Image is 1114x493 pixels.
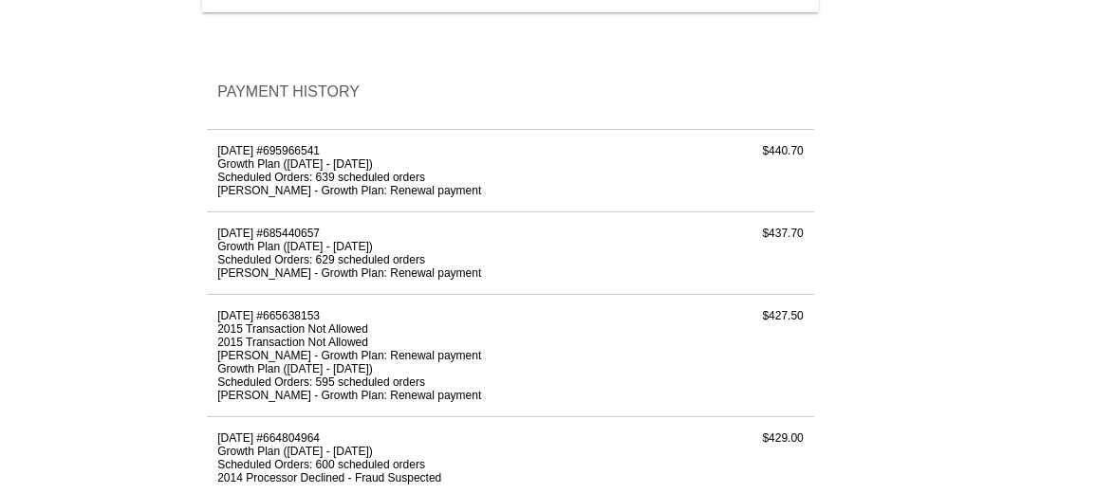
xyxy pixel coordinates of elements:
[612,227,815,280] div: $437.70
[217,157,601,171] li: Growth Plan ([DATE] - [DATE])
[217,375,601,389] li: Scheduled Orders: 595 scheduled orders
[217,171,601,184] li: Scheduled Orders: 639 scheduled orders
[207,144,612,197] div: [DATE] #695966541
[207,309,612,402] div: [DATE] #665638153
[217,184,601,197] li: [PERSON_NAME] - Growth Plan: Renewal payment
[217,336,601,349] li: 2015 Transaction Not Allowed
[612,144,815,197] div: $440.70
[207,227,612,280] div: [DATE] #685440657
[612,309,815,402] div: $427.50
[217,349,601,362] li: [PERSON_NAME] - Growth Plan: Renewal payment
[217,458,601,471] li: Scheduled Orders: 600 scheduled orders
[217,445,601,458] li: Growth Plan ([DATE] - [DATE])
[217,253,601,266] li: Scheduled Orders: 629 scheduled orders
[217,83,360,100] span: Payment History
[217,389,601,402] li: [PERSON_NAME] - Growth Plan: Renewal payment
[217,240,601,253] li: Growth Plan ([DATE] - [DATE])
[217,471,601,484] li: 2014 Processor Declined - Fraud Suspected
[207,431,612,484] div: [DATE] #664804964
[612,431,815,484] div: $429.00
[217,362,601,375] li: Growth Plan ([DATE] - [DATE])
[217,322,601,336] li: 2015 Transaction Not Allowed
[217,266,601,280] li: [PERSON_NAME] - Growth Plan: Renewal payment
